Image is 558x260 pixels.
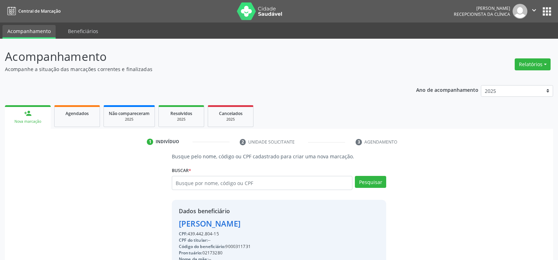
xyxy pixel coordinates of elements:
[530,6,538,14] i: 
[164,117,199,122] div: 2025
[65,110,89,116] span: Agendados
[172,165,191,176] label: Buscar
[179,237,208,243] span: CPF do titular:
[454,11,510,17] span: Recepcionista da clínica
[527,4,541,19] button: 
[179,250,270,256] div: 02173280
[541,5,553,18] button: apps
[109,117,150,122] div: 2025
[24,109,32,117] div: person_add
[179,250,202,256] span: Prontuário:
[355,176,386,188] button: Pesquisar
[179,231,188,237] span: CPF:
[179,218,270,229] div: [PERSON_NAME]
[170,110,192,116] span: Resolvidos
[213,117,248,122] div: 2025
[2,25,56,39] a: Acompanhamento
[179,231,270,237] div: 439.442.804-15
[179,237,270,243] div: --
[515,58,551,70] button: Relatórios
[5,65,389,73] p: Acompanhe a situação das marcações correntes e finalizadas
[5,48,389,65] p: Acompanhamento
[179,207,270,215] div: Dados beneficiário
[147,139,153,145] div: 1
[416,85,478,94] p: Ano de acompanhamento
[179,243,270,250] div: 9000311731
[172,153,386,160] p: Busque pelo nome, código ou CPF cadastrado para criar uma nova marcação.
[172,176,352,190] input: Busque por nome, código ou CPF
[5,5,61,17] a: Central de Marcação
[109,110,150,116] span: Não compareceram
[513,4,527,19] img: img
[179,243,225,249] span: Código do beneficiário:
[454,5,510,11] div: [PERSON_NAME]
[10,119,46,124] div: Nova marcação
[63,25,103,37] a: Beneficiários
[156,139,179,145] div: Indivíduo
[219,110,243,116] span: Cancelados
[18,8,61,14] span: Central de Marcação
